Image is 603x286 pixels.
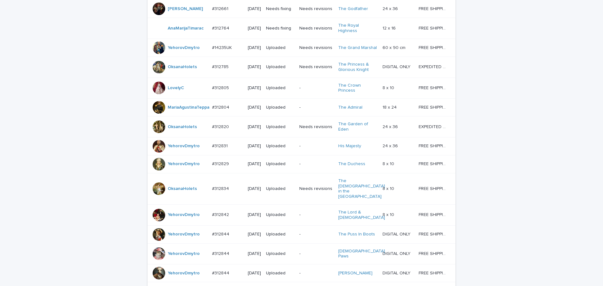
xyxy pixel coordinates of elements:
p: FREE SHIPPING - preview in 1-2 business days, after your approval delivery will take 5-10 b.d. [419,5,449,12]
p: #312785 [212,63,230,70]
p: #14235UK [212,44,233,51]
p: #312844 [212,250,231,256]
p: FREE SHIPPING - preview in 1-2 business days, after your approval delivery will take 5-10 b.d. [419,24,449,31]
p: DIGITAL ONLY [383,250,412,256]
p: Needs fixing [266,6,294,12]
p: #312844 [212,269,231,276]
a: LovelyC [168,85,184,91]
p: - [299,232,333,237]
p: - [299,161,333,167]
tr: YehorovDmytro #312842#312842 [DATE]Uploaded-The Lord & [DEMOGRAPHIC_DATA] 8 x 108 x 10 FREE SHIPP... [148,204,458,225]
a: YehorovDmytro [168,271,200,276]
p: #312829 [212,160,230,167]
p: 8 x 10 [383,84,395,91]
p: Uploaded [266,212,294,218]
p: Uploaded [266,64,294,70]
p: [DATE] [248,143,261,149]
a: YehorovDmytro [168,251,200,256]
p: #312834 [212,185,230,192]
p: [DATE] [248,186,261,192]
a: [DEMOGRAPHIC_DATA] Paws [338,249,385,259]
tr: YehorovDmytro #312844#312844 [DATE]Uploaded-The Puss In Boots DIGITAL ONLYDIGITAL ONLY FREE SHIPP... [148,225,458,243]
p: Needs fixing [266,26,294,31]
p: 8 x 10 [383,211,395,218]
p: FREE SHIPPING - preview in 1-2 business days, after your approval delivery will take 10-12 busine... [419,44,449,51]
p: 60 x 90 cm [383,44,407,51]
p: 12 x 16 [383,24,397,31]
p: - [299,212,333,218]
p: Needs revisions [299,64,333,70]
tr: OksanaHolets #312834#312834 [DATE]UploadedNeeds revisionsThe [DEMOGRAPHIC_DATA] in the [GEOGRAPHI... [148,173,458,204]
p: [DATE] [248,45,261,51]
p: [DATE] [248,64,261,70]
p: EXPEDITED SHIPPING - preview in 1 business day; delivery up to 5 business days after your approval. [419,63,449,70]
p: Needs revisions [299,124,333,130]
p: FREE SHIPPING - preview in 1-2 business days, after your approval delivery will take 5-10 b.d. [419,269,449,276]
p: #312661 [212,5,230,12]
a: OksanaHolets [168,186,197,192]
p: Needs revisions [299,26,333,31]
p: - [299,143,333,149]
tr: YehorovDmytro #312831#312831 [DATE]Uploaded-His Majesty 24 x 3624 x 36 FREE SHIPPING - preview in... [148,137,458,155]
tr: LovelyC #312805#312805 [DATE]Uploaded-The Crown Princess 8 x 108 x 10 FREE SHIPPING - preview in ... [148,78,458,99]
p: Uploaded [266,124,294,130]
a: The Garden of Eden [338,121,378,132]
a: The Admiral [338,105,362,110]
p: Uploaded [266,143,294,149]
a: The Duchess [338,161,365,167]
p: #312831 [212,142,229,149]
p: #312844 [212,230,231,237]
p: #312804 [212,104,231,110]
p: 18 x 24 [383,104,398,110]
p: Uploaded [266,232,294,237]
tr: YehorovDmytro #312844#312844 [DATE]Uploaded-[PERSON_NAME] DIGITAL ONLYDIGITAL ONLY FREE SHIPPING ... [148,264,458,282]
p: [DATE] [248,271,261,276]
p: Needs revisions [299,45,333,51]
p: Uploaded [266,251,294,256]
a: YehorovDmytro [168,212,200,218]
p: FREE SHIPPING - preview in 1-2 business days, after your approval delivery will take 5-10 b.d. [419,142,449,149]
tr: OksanaHolets #312820#312820 [DATE]UploadedNeeds revisionsThe Garden of Eden 24 x 3624 x 36 EXPEDI... [148,116,458,138]
a: YehorovDmytro [168,161,200,167]
a: AnaMarijaTimarac [168,26,204,31]
a: The Puss In Boots [338,232,375,237]
p: #312820 [212,123,230,130]
p: [DATE] [248,251,261,256]
p: DIGITAL ONLY [383,269,412,276]
p: [DATE] [248,6,261,12]
p: DIGITAL ONLY [383,63,412,70]
p: #312805 [212,84,230,91]
p: [DATE] [248,26,261,31]
a: [PERSON_NAME] [168,6,203,12]
a: MariaAgustinaTeppa [168,105,209,110]
p: FREE SHIPPING - preview in 1-2 business days, after your approval delivery will take 5-10 b.d. [419,211,449,218]
p: Uploaded [266,105,294,110]
p: Uploaded [266,45,294,51]
tr: YehorovDmytro #14235UK#14235UK [DATE]UploadedNeeds revisionsThe Grand Marshal 60 x 90 cm60 x 90 c... [148,39,458,57]
p: [DATE] [248,124,261,130]
a: YehorovDmytro [168,232,200,237]
p: Uploaded [266,186,294,192]
p: FREE SHIPPING - preview in 1-2 business days, after your approval delivery will take 5-10 b.d. [419,160,449,167]
p: FREE SHIPPING - preview in 1-2 business days, after your approval delivery will take 5-10 b.d. [419,104,449,110]
p: Uploaded [266,271,294,276]
p: FREE SHIPPING - preview in 1-2 business days, after your approval delivery will take 5-10 b.d. [419,185,449,192]
p: [DATE] [248,85,261,91]
p: #312842 [212,211,230,218]
p: [DATE] [248,105,261,110]
tr: YehorovDmytro #312844#312844 [DATE]Uploaded-[DEMOGRAPHIC_DATA] Paws DIGITAL ONLYDIGITAL ONLY FREE... [148,243,458,264]
a: OksanaHolets [168,124,197,130]
p: FREE SHIPPING - preview in 1-2 business days, after your approval delivery will take 5-10 b.d. [419,230,449,237]
a: The [DEMOGRAPHIC_DATA] in the [GEOGRAPHIC_DATA] [338,178,385,199]
p: - [299,251,333,256]
p: Uploaded [266,85,294,91]
tr: OksanaHolets #312785#312785 [DATE]UploadedNeeds revisionsThe Princess & Glorious Knight DIGITAL O... [148,57,458,78]
p: #312764 [212,24,231,31]
p: - [299,105,333,110]
p: FREE SHIPPING - preview in 1-2 business days, after your approval delivery will take 5-10 b.d. [419,84,449,91]
p: Needs revisions [299,6,333,12]
p: [DATE] [248,212,261,218]
p: 24 x 36 [383,142,399,149]
a: The Godfather [338,6,368,12]
tr: YehorovDmytro #312829#312829 [DATE]Uploaded-The Duchess 8 x 108 x 10 FREE SHIPPING - preview in 1... [148,155,458,173]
